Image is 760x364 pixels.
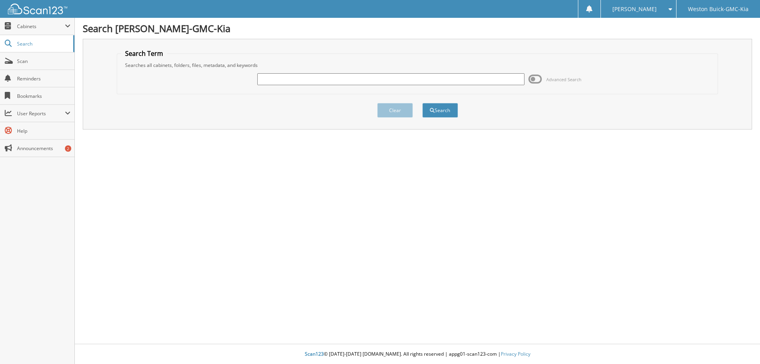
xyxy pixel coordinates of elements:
[305,351,324,357] span: Scan123
[17,145,70,152] span: Announcements
[75,345,760,364] div: © [DATE]-[DATE] [DOMAIN_NAME]. All rights reserved | appg01-scan123-com |
[501,351,530,357] a: Privacy Policy
[688,7,749,11] span: Weston Buick-GMC-Kia
[17,58,70,65] span: Scan
[377,103,413,118] button: Clear
[17,93,70,99] span: Bookmarks
[17,23,65,30] span: Cabinets
[17,75,70,82] span: Reminders
[612,7,657,11] span: [PERSON_NAME]
[8,4,67,14] img: scan123-logo-white.svg
[17,110,65,117] span: User Reports
[17,128,70,134] span: Help
[121,49,167,58] legend: Search Term
[546,76,581,82] span: Advanced Search
[422,103,458,118] button: Search
[17,40,69,47] span: Search
[65,145,71,152] div: 2
[720,326,760,364] iframe: Chat Widget
[83,22,752,35] h1: Search [PERSON_NAME]-GMC-Kia
[121,62,714,69] div: Searches all cabinets, folders, files, metadata, and keywords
